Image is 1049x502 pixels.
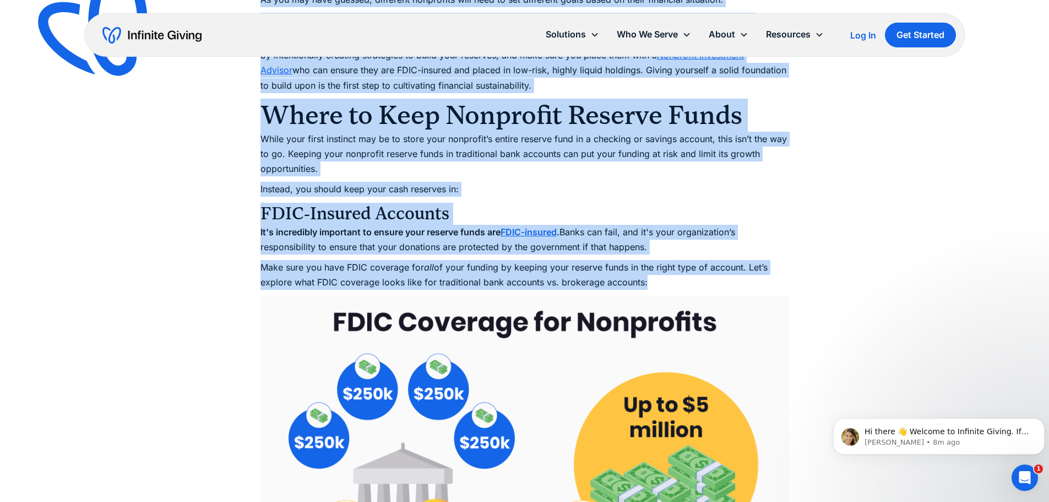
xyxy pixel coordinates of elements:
div: Solutions [537,23,608,46]
p: Instead, you should keep your cash reserves in: [260,182,789,197]
a: Log In [850,29,876,42]
p: Make sure you have FDIC coverage for of your funding by keeping your reserve funds in the right t... [260,260,789,290]
p: Banks can fail, and it's your organization’s responsibility to ensure that your donations are pro... [260,225,789,255]
div: Who We Serve [617,27,678,42]
p: While your first instinct may be to store your nonprofit’s entire reserve fund in a checking or s... [260,132,789,177]
div: About [700,23,757,46]
div: About [709,27,735,42]
a: Get Started [885,23,956,47]
div: Solutions [546,27,586,42]
div: Resources [766,27,811,42]
iframe: Intercom notifications message [829,395,1049,472]
span: 1 [1034,465,1043,473]
a: FDIC-insured [501,226,557,237]
strong: . [557,226,559,237]
div: Resources [757,23,833,46]
p: For nonprofits with less than six months of cash reserves, these goals may seem out of reach. If ... [260,33,789,93]
strong: It's incredibly important to ensure your reserve funds are [260,226,501,237]
div: Log In [850,31,876,40]
em: all [424,262,434,273]
iframe: Intercom live chat [1012,465,1038,491]
h3: FDIC-Insured Accounts [260,203,789,225]
a: home [102,26,202,44]
h2: Where to Keep Nonprofit Reserve Funds [260,99,789,132]
div: Who We Serve [608,23,700,46]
